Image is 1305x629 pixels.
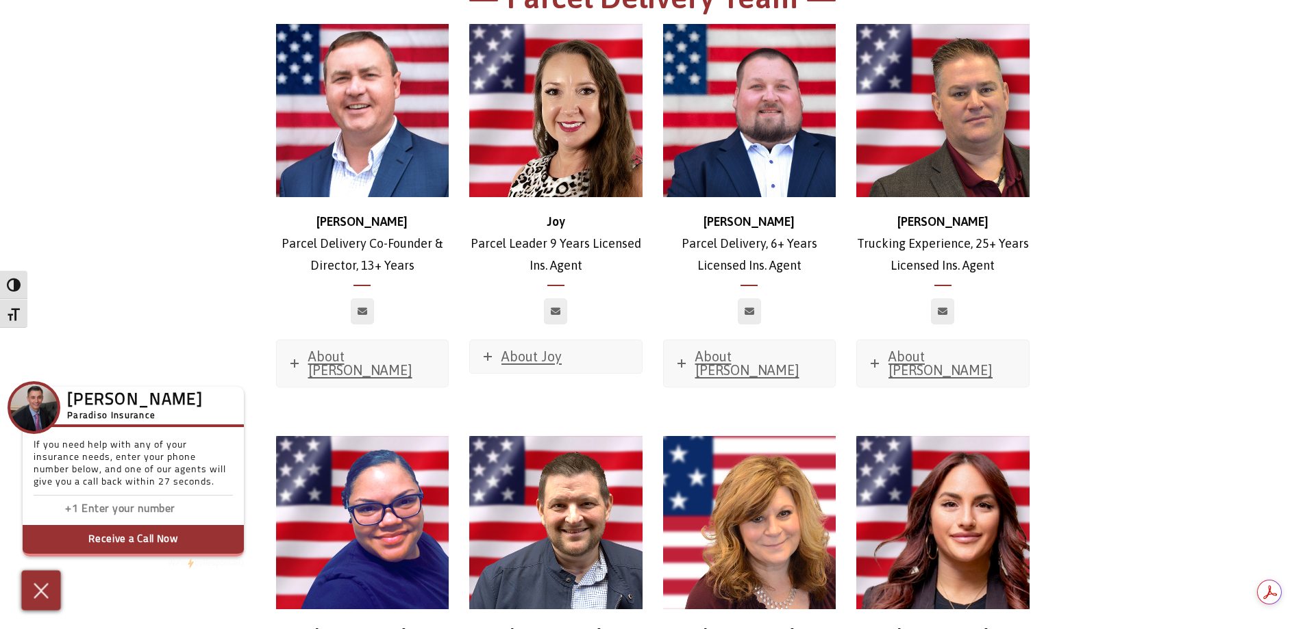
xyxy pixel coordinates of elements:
img: stephen [663,24,836,197]
strong: [PERSON_NAME] [316,214,408,229]
img: Harry_1500x500 [469,436,643,609]
h5: Paradiso Insurance [67,409,203,424]
img: Keisha_headshot_500x500 [276,436,449,609]
h3: [PERSON_NAME] [67,395,203,407]
img: new_500x500 (1) [469,24,643,197]
a: About Joy [470,340,642,373]
button: Receive a Call Now [23,525,244,556]
a: About [PERSON_NAME] [277,340,449,387]
p: If you need help with any of your insurance needs, enter your phone number below, and one of our ... [34,439,233,496]
p: Parcel Delivery, 6+ Years Licensed Ins. Agent [663,211,836,277]
input: Enter country code [40,500,82,519]
img: tracey-500x500 [663,436,836,609]
strong: Joy [547,214,565,229]
span: We're by [168,559,203,567]
p: Parcel Delivery Co-Founder & Director, 13+ Years [276,211,449,277]
p: Parcel Leader 9 Years Licensed Ins. Agent [469,211,643,277]
img: Powered by icon [188,558,194,569]
input: Enter phone number [82,500,219,519]
strong: [PERSON_NAME] [897,214,989,229]
a: We'rePowered by iconbyResponseiQ [168,559,244,567]
a: About [PERSON_NAME] [857,340,1029,387]
img: Cross icon [30,578,53,602]
strong: [PERSON_NAME] [704,214,795,229]
p: Trucking Experience, 25+ Years Licensed Ins. Agent [856,211,1030,277]
span: About [PERSON_NAME] [695,348,799,378]
img: rachel_headshot_500x500 (1) [856,436,1030,609]
img: Trevor_headshot_500x500 [856,24,1030,197]
img: Company Icon [10,384,58,431]
span: About [PERSON_NAME] [888,348,993,378]
a: About [PERSON_NAME] [664,340,836,387]
img: Brian [276,24,449,197]
span: About [PERSON_NAME] [308,348,412,378]
span: About Joy [501,348,562,364]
